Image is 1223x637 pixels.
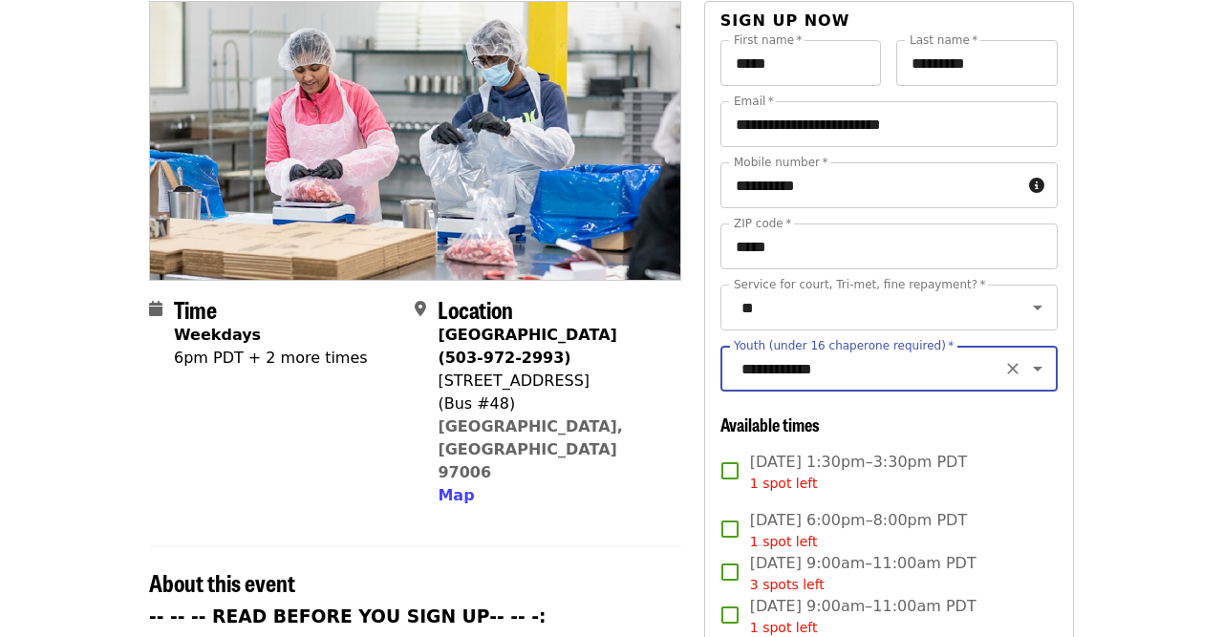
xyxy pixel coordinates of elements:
[438,484,474,507] button: Map
[438,486,474,504] span: Map
[734,218,791,229] label: ZIP code
[149,606,547,626] strong: -- -- -- READ BEFORE YOU SIGN UP-- -- -:
[750,577,825,592] span: 3 spots left
[734,96,774,107] label: Email
[734,34,803,46] label: First name
[720,101,1058,147] input: Email
[149,565,295,599] span: About this event
[720,412,820,436] span: Available times
[750,451,967,494] span: [DATE] 1:30pm–3:30pm PDT
[999,355,1026,382] button: Clear
[438,393,665,415] div: (Bus #48)
[750,476,818,491] span: 1 spot left
[720,11,850,30] span: Sign up now
[750,509,967,552] span: [DATE] 6:00pm–8:00pm PDT
[415,300,426,318] i: map-marker-alt icon
[174,326,261,344] strong: Weekdays
[910,34,977,46] label: Last name
[174,292,217,326] span: Time
[750,620,818,635] span: 1 spot left
[438,326,616,367] strong: [GEOGRAPHIC_DATA] (503-972-2993)
[720,162,1021,208] input: Mobile number
[720,40,882,86] input: First name
[438,292,513,326] span: Location
[1029,177,1044,195] i: circle-info icon
[149,300,162,318] i: calendar icon
[438,417,623,481] a: [GEOGRAPHIC_DATA], [GEOGRAPHIC_DATA] 97006
[1024,355,1051,382] button: Open
[174,347,368,370] div: 6pm PDT + 2 more times
[734,340,954,351] label: Youth (under 16 chaperone required)
[150,2,680,279] img: Oct/Nov/Dec - Beaverton: Repack/Sort (age 10+) organized by Oregon Food Bank
[720,223,1058,269] input: ZIP code
[734,157,827,168] label: Mobile number
[438,370,665,393] div: [STREET_ADDRESS]
[750,534,818,549] span: 1 spot left
[750,552,976,595] span: [DATE] 9:00am–11:00am PDT
[896,40,1058,86] input: Last name
[734,279,986,290] label: Service for court, Tri-met, fine repayment?
[1024,294,1051,321] button: Open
